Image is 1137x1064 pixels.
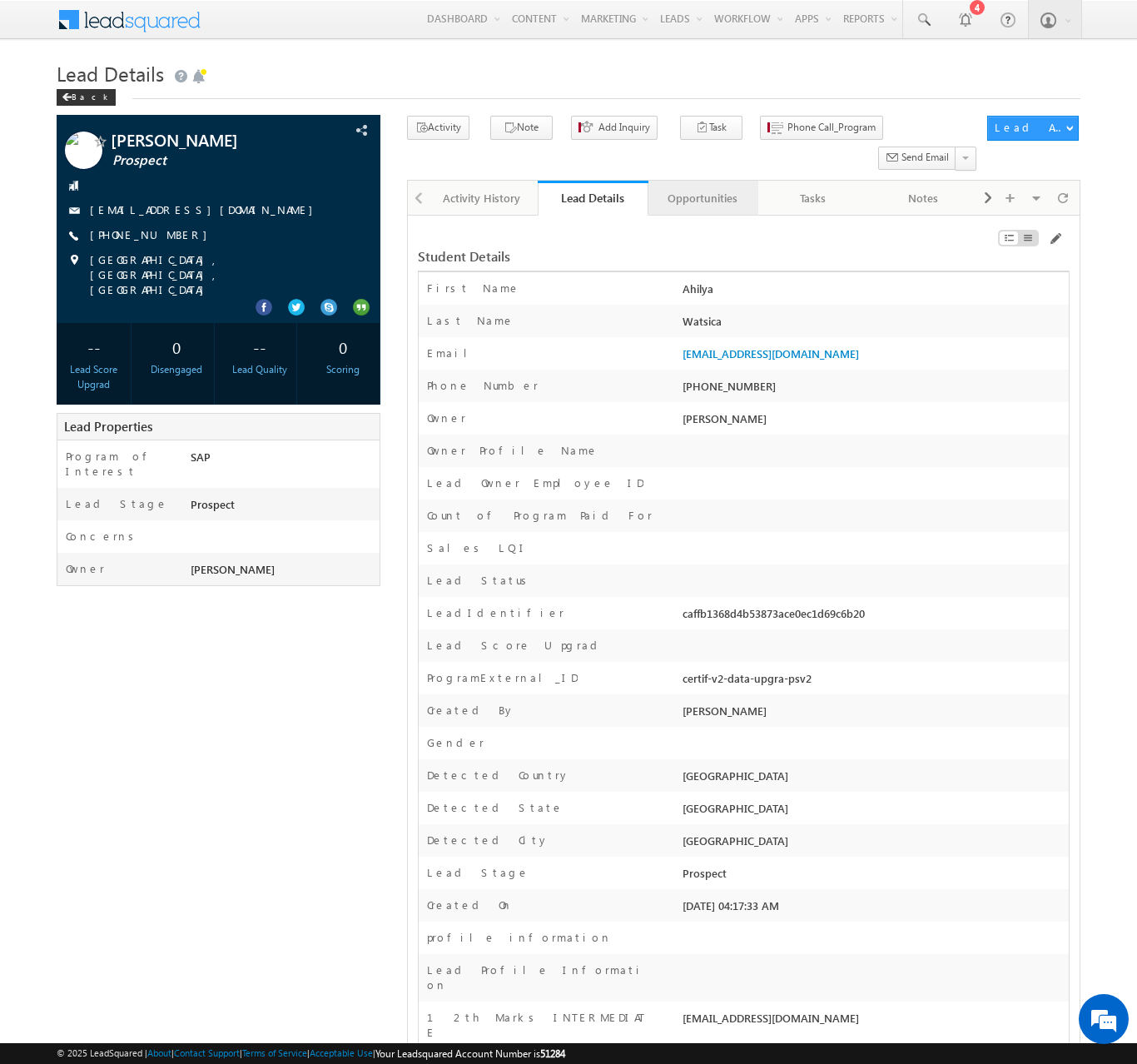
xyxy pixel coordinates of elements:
[427,508,653,523] label: Count of Program Paid For
[678,313,1069,336] div: Watsica
[678,768,1069,791] div: [GEOGRAPHIC_DATA]
[191,562,275,576] span: [PERSON_NAME]
[678,703,1069,726] div: [PERSON_NAME]
[868,181,978,216] a: Notes
[538,181,648,216] a: Lead Details
[881,188,963,208] div: Notes
[678,833,1069,856] div: [GEOGRAPHIC_DATA]
[90,202,321,216] a: [EMAIL_ADDRESS][DOMAIN_NAME]
[418,249,847,264] div: Student Details
[65,132,102,175] img: Profile photo
[227,331,293,362] div: --
[758,181,868,216] a: Tasks
[427,605,564,620] label: LeadIdentifier
[427,475,643,490] label: Lead Owner Employee ID
[112,152,312,169] span: Prospect
[147,1047,171,1058] a: About
[427,865,529,880] label: Lead Stage
[144,362,210,377] div: Disengaged
[427,800,564,815] label: Detected State
[227,362,293,377] div: Lead Quality
[273,8,313,48] div: Minimize live chat window
[22,154,304,499] textarea: Type your message and hit 'Enter'
[61,362,127,392] div: Lead Score Upgrad
[111,132,310,148] span: [PERSON_NAME]
[678,378,1069,401] div: [PHONE_NUMBER]
[540,1047,565,1060] span: 51284
[490,116,553,140] button: Note
[57,89,116,106] div: Back
[683,346,859,360] a: [EMAIL_ADDRESS][DOMAIN_NAME]
[61,331,127,362] div: --
[144,331,210,362] div: 0
[66,496,168,511] label: Lead Stage
[66,449,174,479] label: Program of Interest
[678,605,1069,629] div: caffb1368d4b53873ace0ec1d69c6b20
[787,120,876,135] span: Phone Call_Program
[427,540,529,555] label: Sales LQI
[57,60,164,87] span: Lead Details
[427,670,578,685] label: ProgramExternal_ID
[87,87,280,109] div: Chat with us now
[678,1010,1069,1033] div: [EMAIL_ADDRESS][DOMAIN_NAME]
[310,331,375,362] div: 0
[427,930,612,945] label: profile information
[66,529,140,544] label: Concerns
[28,87,70,109] img: d_60004797649_company_0_60004797649
[683,411,767,425] span: [PERSON_NAME]
[427,638,603,653] label: Lead Score Upgrad
[427,281,520,296] label: First Name
[57,88,124,102] a: Back
[427,833,549,848] label: Detected City
[760,116,883,140] button: Phone Call_Program
[987,116,1079,141] button: Lead Actions
[427,1010,653,1040] label: 12th Marks INTERMEDIATE
[186,449,380,472] div: SAP
[427,346,480,360] label: Email
[427,443,598,458] label: Owner Profile Name
[64,418,152,435] span: Lead Properties
[678,865,1069,888] div: Prospect
[310,1047,373,1058] a: Acceptable Use
[428,181,538,216] a: Activity History
[598,120,650,135] span: Add Inquiry
[90,252,350,297] span: [GEOGRAPHIC_DATA], [GEOGRAPHIC_DATA], [GEOGRAPHIC_DATA]
[90,227,216,244] span: [PHONE_NUMBER]
[680,116,742,140] button: Task
[878,147,956,171] button: Send Email
[441,188,523,208] div: Activity History
[242,1047,307,1058] a: Terms of Service
[174,1047,240,1058] a: Contact Support
[427,378,539,393] label: Phone Number
[427,962,653,992] label: Lead Profile Information
[427,410,466,425] label: Owner
[427,897,513,912] label: Created On
[901,150,949,165] span: Send Email
[427,313,514,328] label: Last Name
[427,735,484,750] label: Gender
[678,281,1069,304] div: Ahilya
[678,897,1069,921] div: [DATE] 04:17:33 AM
[310,362,375,377] div: Scoring
[427,573,533,588] label: Lead Status
[186,496,380,520] div: Prospect
[648,181,758,216] a: Opportunities
[57,1046,565,1062] span: © 2025 LeadSquared | | | | |
[662,188,743,208] div: Opportunities
[226,513,302,535] em: Start Chat
[772,188,853,208] div: Tasks
[995,120,1065,135] div: Lead Actions
[407,116,469,140] button: Activity
[571,116,658,140] button: Add Inquiry
[66,561,105,576] label: Owner
[550,190,635,206] div: Lead Details
[427,768,570,783] label: Detected Country
[427,703,515,718] label: Created By
[678,670,1069,694] div: certif-v2-data-upgra-psv2
[375,1047,565,1060] span: Your Leadsquared Account Number is
[678,800,1069,823] div: [GEOGRAPHIC_DATA]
